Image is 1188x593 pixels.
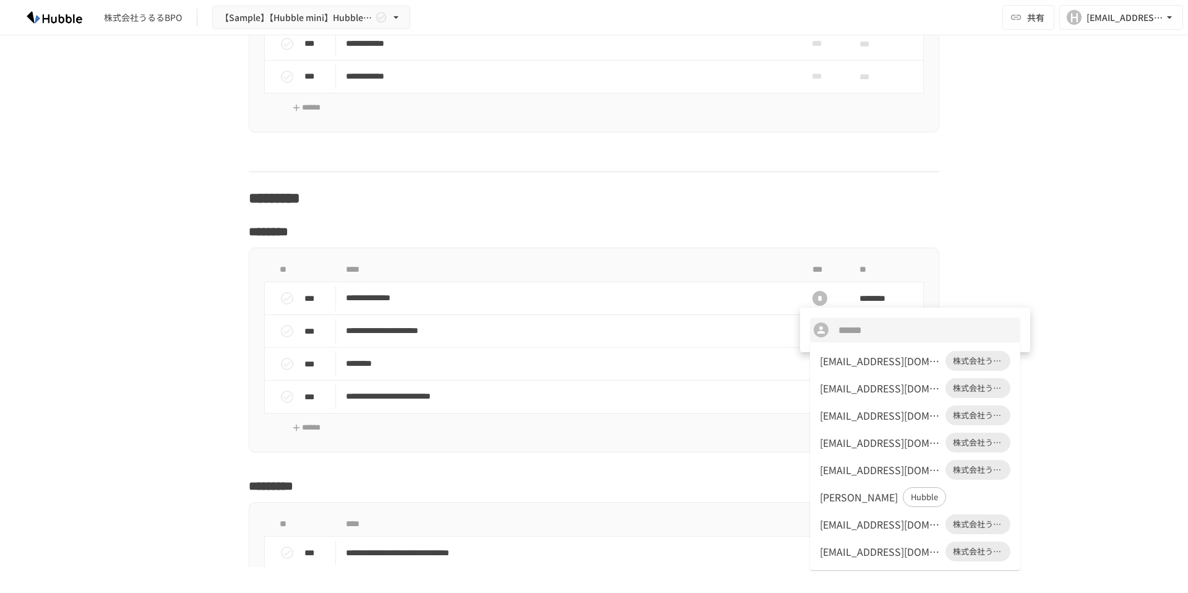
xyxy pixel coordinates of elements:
[820,490,898,504] div: [PERSON_NAME]
[820,353,940,368] div: [EMAIL_ADDRESS][DOMAIN_NAME]
[945,355,1010,367] span: 株式会社うるるBPO
[945,436,1010,449] span: 株式会社うるるBPO
[820,517,940,532] div: [EMAIL_ADDRESS][DOMAIN_NAME]
[820,381,940,396] div: [EMAIL_ADDRESS][DOMAIN_NAME]
[945,382,1010,394] span: 株式会社うるるBPO
[903,491,945,503] span: Hubble
[945,464,1010,476] span: 株式会社うるるBPO
[820,544,940,559] div: [EMAIL_ADDRESS][DOMAIN_NAME]
[820,435,940,450] div: [EMAIL_ADDRESS][DOMAIN_NAME]
[945,518,1010,530] span: 株式会社うるるBPO
[945,409,1010,422] span: 株式会社うるるBPO
[820,408,940,423] div: [EMAIL_ADDRESS][DOMAIN_NAME]
[945,545,1010,558] span: 株式会社うるるBPO
[820,462,940,477] div: [EMAIL_ADDRESS][DOMAIN_NAME]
